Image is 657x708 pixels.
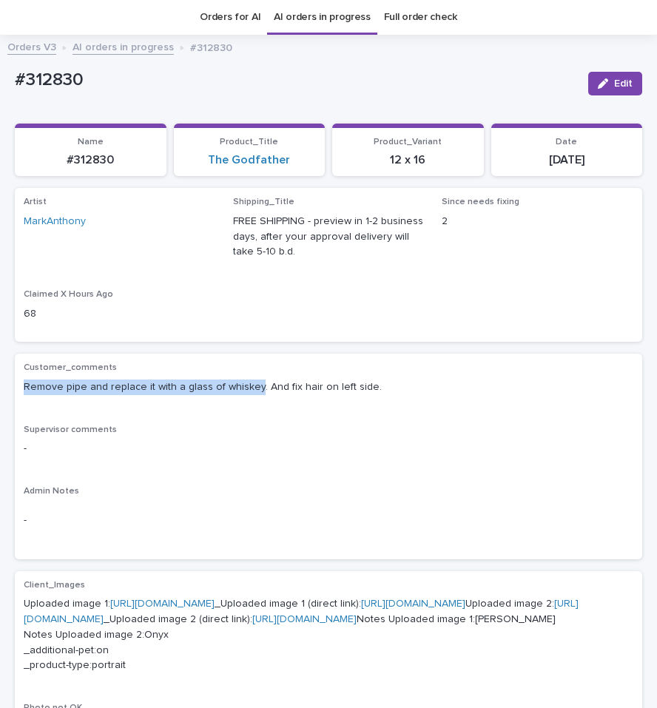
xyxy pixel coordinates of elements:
span: Artist [24,198,47,206]
span: Shipping_Title [233,198,294,206]
p: - [24,513,633,528]
p: [DATE] [500,153,634,167]
a: [URL][DOMAIN_NAME] [252,614,357,624]
span: Client_Images [24,581,85,590]
span: Product_Variant [374,138,442,146]
p: FREE SHIPPING - preview in 1-2 business days, after your approval delivery will take 5-10 b.d. [233,214,425,260]
a: [URL][DOMAIN_NAME] [361,599,465,609]
p: Remove pipe and replace it with a glass of whiskey. And fix hair on left side. [24,380,633,395]
a: AI orders in progress [73,38,174,55]
span: Admin Notes [24,487,79,496]
p: #312830 [190,38,232,55]
button: Edit [588,72,642,95]
span: Customer_comments [24,363,117,372]
span: Claimed X Hours Ago [24,290,113,299]
p: 68 [24,306,215,322]
span: Since needs fixing [442,198,519,206]
span: Name [78,138,104,146]
p: Uploaded image 1: _Uploaded image 1 (direct link): Uploaded image 2: _Uploaded image 2 (direct li... [24,596,633,673]
span: Edit [614,78,633,89]
a: The Godfather [208,153,290,167]
p: 12 x 16 [341,153,475,167]
span: Supervisor comments [24,425,117,434]
a: Orders V3 [7,38,56,55]
span: Product_Title [220,138,278,146]
p: #312830 [24,153,158,167]
p: - [24,441,633,456]
span: Date [556,138,577,146]
p: #312830 [15,70,576,91]
a: [URL][DOMAIN_NAME] [110,599,215,609]
p: 2 [442,214,633,229]
a: MarkAnthony [24,214,86,229]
